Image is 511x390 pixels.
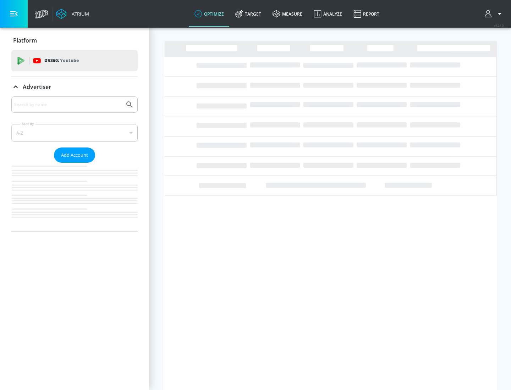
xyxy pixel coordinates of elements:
a: Atrium [56,9,89,19]
div: DV360: Youtube [11,50,138,71]
span: Add Account [61,151,88,159]
div: Advertiser [11,77,138,97]
nav: list of Advertiser [11,163,138,232]
button: Add Account [54,147,95,163]
div: A-Z [11,124,138,142]
p: DV360: [44,57,79,65]
label: Sort By [20,122,35,126]
a: Report [348,1,385,27]
a: Analyze [308,1,348,27]
div: Platform [11,30,138,50]
a: measure [267,1,308,27]
a: optimize [189,1,230,27]
div: Atrium [69,11,89,17]
p: Platform [13,37,37,44]
a: Target [230,1,267,27]
span: v 4.24.0 [494,23,504,27]
p: Advertiser [23,83,51,91]
div: Advertiser [11,96,138,232]
p: Youtube [60,57,79,64]
input: Search by name [14,100,122,109]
